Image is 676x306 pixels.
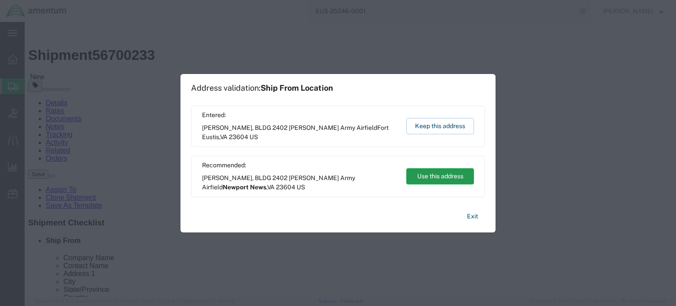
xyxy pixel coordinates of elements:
[202,173,398,192] span: [PERSON_NAME], BLDG 2402 [PERSON_NAME] Army Airfield ,
[276,184,295,191] span: 23604
[191,83,333,93] h1: Address validation:
[406,118,474,134] button: Keep this address
[229,133,248,140] span: 23604
[202,124,389,140] span: Fort Eustis
[223,184,266,191] span: Newport News
[202,111,398,120] span: Entered:
[220,133,228,140] span: VA
[297,184,305,191] span: US
[250,133,258,140] span: US
[261,83,333,92] span: Ship From Location
[406,168,474,184] button: Use this address
[267,184,275,191] span: VA
[202,161,398,170] span: Recommended:
[460,209,485,224] button: Exit
[202,123,398,142] span: [PERSON_NAME], BLDG 2402 [PERSON_NAME] Army Airfield ,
